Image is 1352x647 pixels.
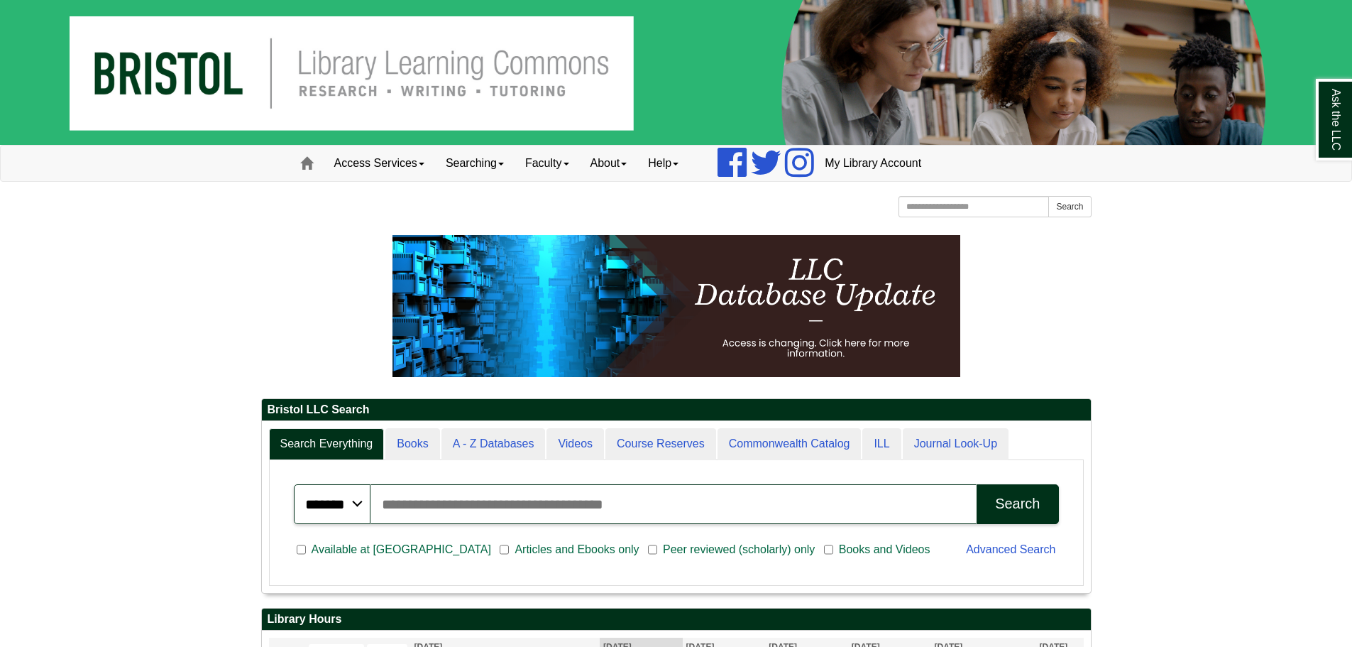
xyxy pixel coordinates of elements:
[718,428,862,460] a: Commonwealth Catalog
[435,146,515,181] a: Searching
[546,428,604,460] a: Videos
[833,541,936,558] span: Books and Videos
[262,399,1091,421] h2: Bristol LLC Search
[605,428,716,460] a: Course Reserves
[966,543,1055,555] a: Advanced Search
[269,428,385,460] a: Search Everything
[306,541,497,558] span: Available at [GEOGRAPHIC_DATA]
[648,543,657,556] input: Peer reviewed (scholarly) only
[657,541,820,558] span: Peer reviewed (scholarly) only
[903,428,1008,460] a: Journal Look-Up
[385,428,439,460] a: Books
[862,428,901,460] a: ILL
[977,484,1058,524] button: Search
[297,543,306,556] input: Available at [GEOGRAPHIC_DATA]
[392,235,960,377] img: HTML tutorial
[637,146,689,181] a: Help
[824,543,833,556] input: Books and Videos
[262,609,1091,631] h2: Library Hours
[500,543,509,556] input: Articles and Ebooks only
[995,496,1040,512] div: Search
[509,541,644,558] span: Articles and Ebooks only
[1048,196,1091,217] button: Search
[580,146,638,181] a: About
[441,428,546,460] a: A - Z Databases
[324,146,435,181] a: Access Services
[814,146,932,181] a: My Library Account
[515,146,580,181] a: Faculty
